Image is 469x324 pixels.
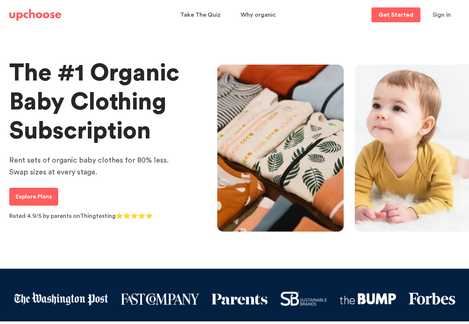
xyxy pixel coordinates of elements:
[9,9,61,21] img: UpChoose
[339,293,396,305] img: the Bump logo
[241,8,278,22] a: Why organic
[16,192,52,201] p: Explore Plans
[217,65,344,232] img: Gorgeous organic baby clothes with intricate prints and designs, neatly folded on a table
[379,12,413,18] p: Get Started
[280,291,327,306] img: Sustainable brands logo
[9,188,58,206] a: Explore Plans
[9,61,179,143] span: The #1 Organic Baby Clothing Subscription
[180,8,223,22] a: Take The Quiz
[9,154,187,178] p: Rent sets of organic baby clothes for 80% less. Swap sizes at every stage.
[13,291,108,306] img: Washington post logo
[116,213,153,219] span: ⭐⭐⭐⭐⭐
[211,292,268,305] img: Parents logo
[423,7,460,22] button: Sign in
[371,7,420,22] a: Get Started
[120,292,199,305] img: logo fast company
[433,12,451,18] span: Sign in
[408,292,456,306] img: Forbes logo
[180,9,221,21] p: Take The Quiz
[9,213,80,219] span: Rated 4.9/5 by parents on
[80,213,116,219] a: Thingtesting
[9,7,61,23] a: UpChoose
[241,8,276,22] span: Why organic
